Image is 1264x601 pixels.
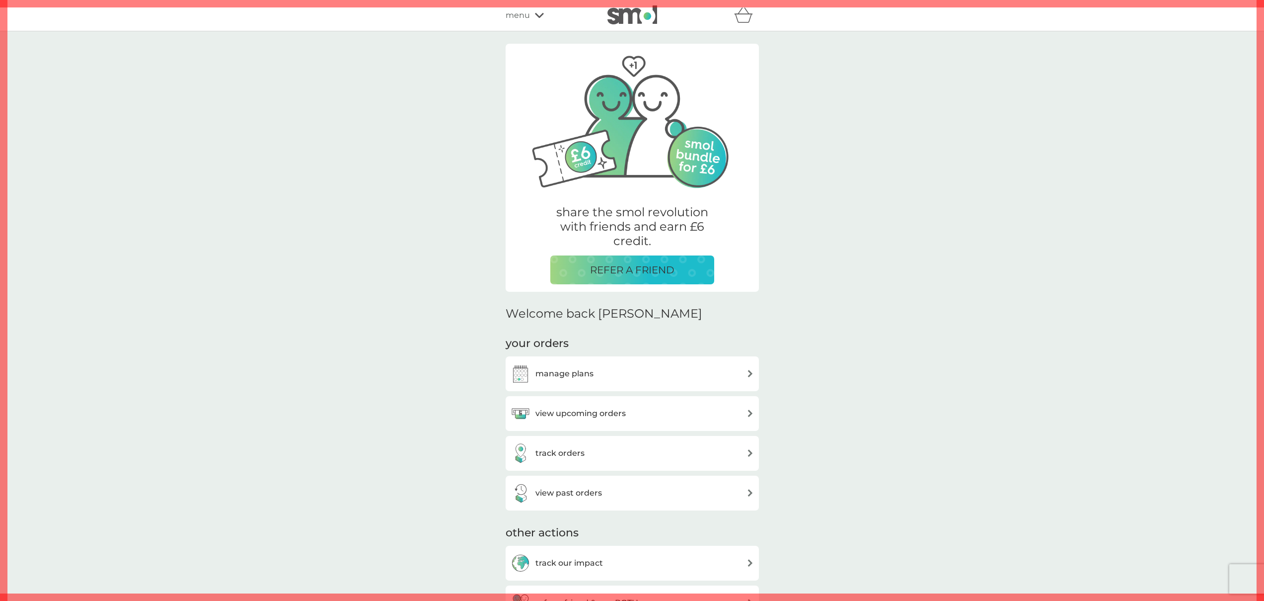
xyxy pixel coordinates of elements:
[535,487,602,500] h3: view past orders
[535,407,626,420] h3: view upcoming orders
[746,370,754,377] img: arrow right
[506,336,569,351] h3: your orders
[734,5,759,25] div: basket
[535,367,594,380] h3: manage plans
[535,447,585,460] h3: track orders
[746,559,754,567] img: arrow right
[550,205,714,248] p: share the smol revolution with friends and earn £6 credit.
[746,449,754,457] img: arrow right
[520,44,744,193] img: Two friends, one with their arm around the other.
[506,525,579,541] h3: other actions
[746,489,754,497] img: arrow right
[506,307,702,321] h2: Welcome back [PERSON_NAME]
[607,5,657,24] img: smol
[535,557,603,570] h3: track our impact
[746,410,754,417] img: arrow right
[550,256,714,284] button: REFER A FRIEND
[590,262,674,278] p: REFER A FRIEND
[506,45,759,292] a: Two friends, one with their arm around the other.share the smol revolution with friends and earn ...
[506,9,530,22] span: menu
